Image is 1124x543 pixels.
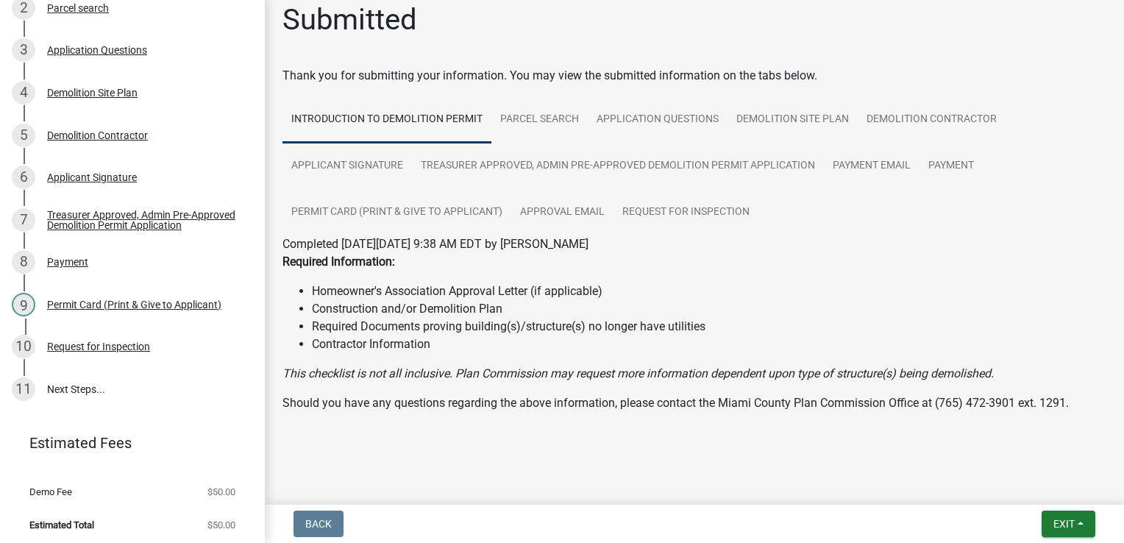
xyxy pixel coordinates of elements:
[282,143,412,190] a: Applicant Signature
[29,487,72,497] span: Demo Fee
[12,124,35,147] div: 5
[588,96,728,143] a: Application Questions
[312,283,1106,300] li: Homeowner's Association Approval Letter (if applicable)
[305,518,332,530] span: Back
[1042,511,1095,537] button: Exit
[282,255,395,269] strong: Required Information:
[312,300,1106,318] li: Construction and/or Demolition Plan
[207,520,235,530] span: $50.00
[12,250,35,274] div: 8
[47,88,138,98] div: Demolition Site Plan
[728,96,858,143] a: Demolition Site Plan
[12,293,35,316] div: 9
[282,366,994,380] i: This checklist is not all inclusive. Plan Commission may request more information dependent upon ...
[1053,518,1075,530] span: Exit
[282,237,588,251] span: Completed [DATE][DATE] 9:38 AM EDT by [PERSON_NAME]
[12,38,35,62] div: 3
[47,172,137,182] div: Applicant Signature
[47,45,147,55] div: Application Questions
[12,377,35,401] div: 11
[47,299,221,310] div: Permit Card (Print & Give to Applicant)
[207,487,235,497] span: $50.00
[491,96,588,143] a: Parcel search
[47,3,109,13] div: Parcel search
[12,428,241,458] a: Estimated Fees
[12,335,35,358] div: 10
[47,210,241,230] div: Treasurer Approved, Admin Pre-Approved Demolition Permit Application
[312,318,1106,336] li: Required Documents proving building(s)/structure(s) no longer have utilities
[412,143,824,190] a: Treasurer Approved, Admin Pre-Approved Demolition Permit Application
[12,81,35,104] div: 4
[920,143,983,190] a: Payment
[12,166,35,189] div: 6
[294,511,344,537] button: Back
[282,96,491,143] a: Introduction to Demolition Permit
[282,2,417,38] h1: Submitted
[511,189,613,236] a: Approval Email
[824,143,920,190] a: Payment Email
[47,341,150,352] div: Request for Inspection
[613,189,758,236] a: Request for Inspection
[12,208,35,232] div: 7
[858,96,1006,143] a: Demolition Contractor
[47,257,88,267] div: Payment
[282,67,1106,85] div: Thank you for submitting your information. You may view the submitted information on the tabs below.
[312,336,1106,353] li: Contractor Information
[29,520,94,530] span: Estimated Total
[282,189,511,236] a: Permit Card (Print & Give to Applicant)
[47,130,148,141] div: Demolition Contractor
[282,394,1106,412] p: Should you have any questions regarding the above information, please contact the Miami County Pl...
